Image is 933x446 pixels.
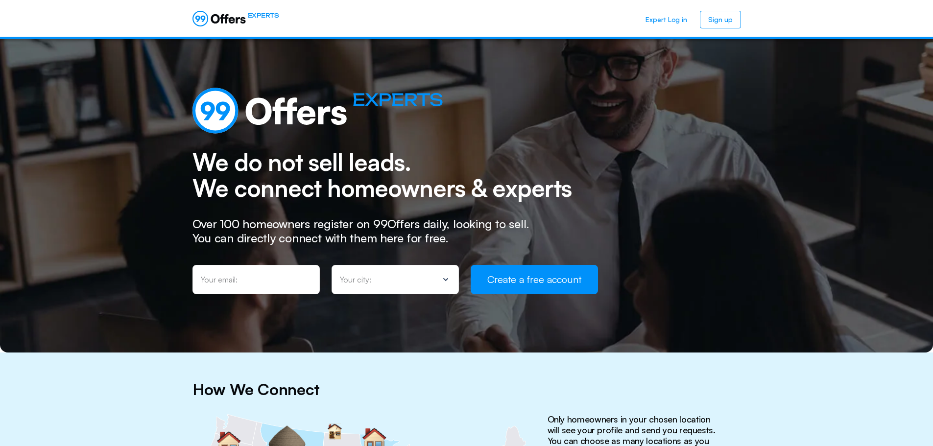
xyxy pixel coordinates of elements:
[248,11,279,20] span: EXPERTS
[192,217,545,265] h3: Over 100 homeowners register on 99Offers daily, looking to sell. You can directly connect with th...
[192,134,741,217] h2: We do not sell leads. We connect homeowners & experts
[192,11,279,26] a: EXPERTS
[471,265,598,294] button: Create a free account
[638,11,695,28] a: Expert Log in
[340,276,371,283] p: Your city:
[192,380,741,414] h2: How We Connect
[700,11,741,28] a: Sign up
